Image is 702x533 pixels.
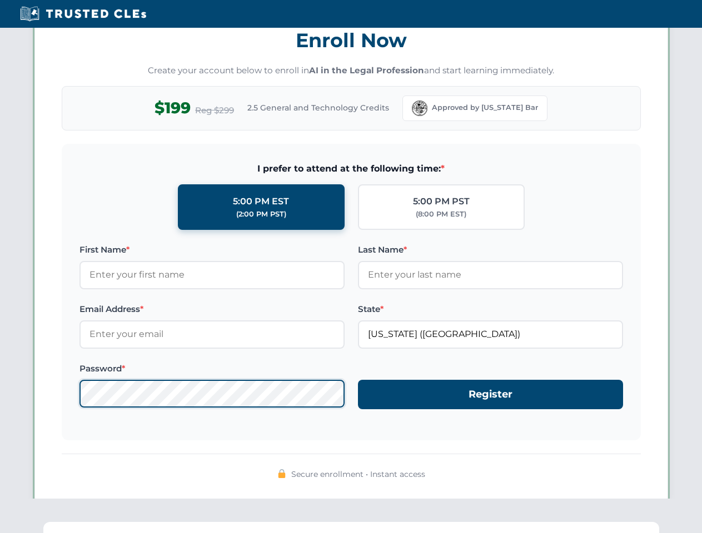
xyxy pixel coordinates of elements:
[79,362,345,375] label: Password
[79,320,345,348] input: Enter your email
[416,209,466,220] div: (8:00 PM EST)
[79,162,623,176] span: I prefer to attend at the following time:
[62,64,641,77] p: Create your account below to enroll in and start learning immediately.
[233,194,289,209] div: 5:00 PM EST
[155,95,191,120] span: $199
[247,102,389,114] span: 2.5 General and Technology Credits
[432,102,538,113] span: Approved by [US_STATE] Bar
[412,100,427,116] img: Florida Bar
[62,23,641,58] h3: Enroll Now
[413,194,470,209] div: 5:00 PM PST
[309,65,424,76] strong: AI in the Legal Profession
[195,104,234,117] span: Reg $299
[236,209,286,220] div: (2:00 PM PST)
[17,6,150,22] img: Trusted CLEs
[79,261,345,289] input: Enter your first name
[79,303,345,316] label: Email Address
[358,380,623,409] button: Register
[358,261,623,289] input: Enter your last name
[79,243,345,257] label: First Name
[358,243,623,257] label: Last Name
[358,303,623,316] label: State
[358,320,623,348] input: Florida (FL)
[291,468,425,480] span: Secure enrollment • Instant access
[277,469,286,478] img: 🔒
